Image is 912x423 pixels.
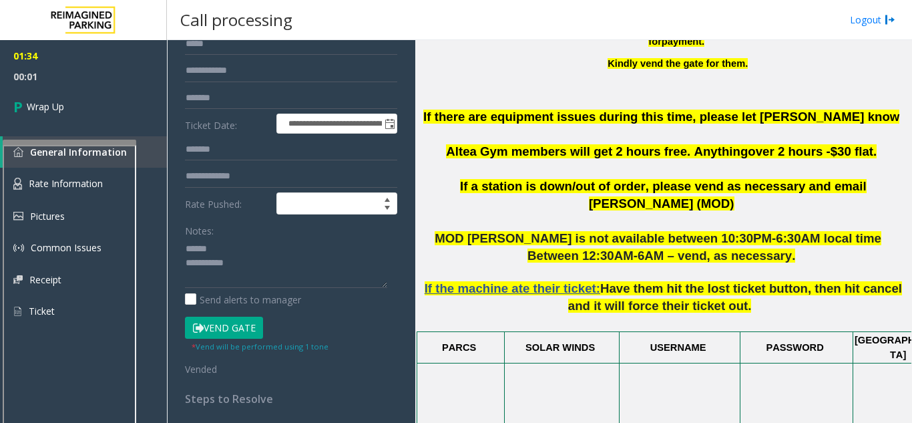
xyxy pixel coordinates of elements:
span: Vended [185,363,217,376]
span: Have them hit the lost ticket button, then hit cancel and it will force their ticket out. [568,281,902,313]
span: Wrap Up [27,100,64,114]
span: If there are equipment issues during this time, please let [PERSON_NAME] know [423,110,899,124]
h4: Steps to Resolve [185,393,397,406]
span: payment. [662,36,704,47]
span: Decrease value [378,204,397,215]
span: Between 12:30AM-6AM – vend, as necessary. [527,249,795,263]
a: General Information [3,136,167,168]
img: logout [885,13,895,27]
span: PARCS [442,342,476,353]
a: Logout [850,13,895,27]
label: Rate Pushed: [182,192,273,215]
label: Send alerts to manager [185,293,301,307]
span: SOLAR WINDS [525,342,595,353]
label: Notes: [185,219,214,238]
button: Vend Gate [185,317,263,339]
span: Altea Gym members will get 2 hours free. Anything [446,144,748,158]
span: Toggle popup [382,114,397,133]
small: Vend will be performed using 1 tone [192,341,328,351]
span: If a station is down/out of order, please vend as necessary and email [PERSON_NAME] (MOD) [460,179,867,210]
span: USERNAME [650,342,706,353]
span: Increase value [378,193,397,204]
label: Ticket Date: [182,114,273,134]
span: $30 flat. [831,144,877,158]
span: PASSWORD [766,342,823,353]
span: If the machine ate their ticket: [425,281,600,295]
span: MOD [PERSON_NAME] is not available between 10:30PM-6:30AM local time [435,231,881,245]
span: over 2 hours - [748,144,830,158]
h3: Call processing [174,3,299,36]
span: Kindly vend the gate for them. [608,58,748,69]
